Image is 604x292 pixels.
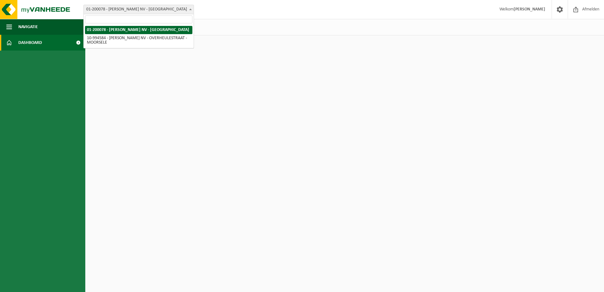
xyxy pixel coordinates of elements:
span: 01-200078 - VANCRAEYNEST NV - MOORSELE [83,5,194,14]
li: 01-200078 - [PERSON_NAME] NV - [GEOGRAPHIC_DATA] [85,26,192,34]
strong: [PERSON_NAME] [514,7,545,12]
li: 10-994584 - [PERSON_NAME] NV - OVERHEULESTRAAT - MOORSELE [85,34,192,47]
span: Dashboard [18,35,42,51]
span: Navigatie [18,19,38,35]
span: 01-200078 - VANCRAEYNEST NV - MOORSELE [84,5,194,14]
